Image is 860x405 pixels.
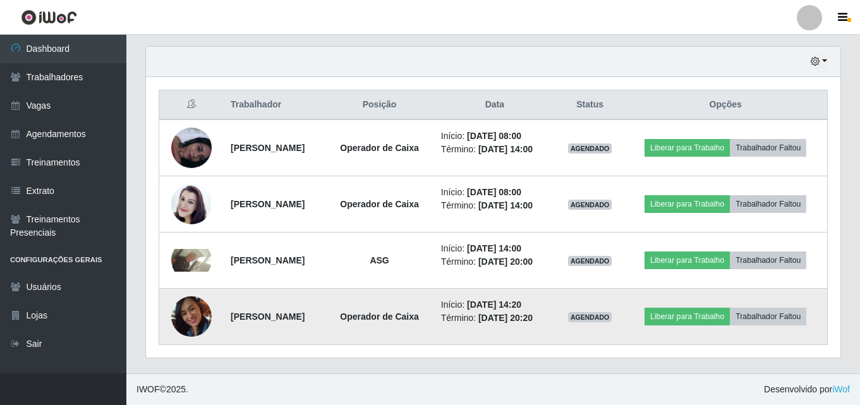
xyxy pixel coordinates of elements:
[478,313,533,323] time: [DATE] 20:20
[645,308,730,325] button: Liberar para Trabalho
[467,243,521,253] time: [DATE] 14:00
[340,143,419,153] strong: Operador de Caixa
[171,288,212,344] img: 1743337822537.jpeg
[467,299,521,310] time: [DATE] 14:20
[340,311,419,322] strong: Operador de Caixa
[730,195,806,213] button: Trabalhador Faltou
[441,311,548,325] li: Término:
[568,143,612,154] span: AGENDADO
[441,186,548,199] li: Início:
[441,143,548,156] li: Término:
[478,144,533,154] time: [DATE] 14:00
[730,308,806,325] button: Trabalhador Faltou
[556,90,624,120] th: Status
[441,130,548,143] li: Início:
[624,90,827,120] th: Opções
[832,384,850,394] a: iWof
[171,249,212,272] img: 1757146664616.jpeg
[231,143,305,153] strong: [PERSON_NAME]
[231,311,305,322] strong: [PERSON_NAME]
[370,255,389,265] strong: ASG
[171,128,212,168] img: 1731815960523.jpeg
[568,312,612,322] span: AGENDADO
[340,199,419,209] strong: Operador de Caixa
[21,9,77,25] img: CoreUI Logo
[568,256,612,266] span: AGENDADO
[478,200,533,210] time: [DATE] 14:00
[467,131,521,141] time: [DATE] 08:00
[325,90,433,120] th: Posição
[441,199,548,212] li: Término:
[764,383,850,396] span: Desenvolvido por
[231,255,305,265] strong: [PERSON_NAME]
[467,187,521,197] time: [DATE] 08:00
[433,90,556,120] th: Data
[730,139,806,157] button: Trabalhador Faltou
[171,168,212,240] img: 1753233779837.jpeg
[136,384,160,394] span: IWOF
[645,139,730,157] button: Liberar para Trabalho
[441,242,548,255] li: Início:
[645,251,730,269] button: Liberar para Trabalho
[645,195,730,213] button: Liberar para Trabalho
[478,257,533,267] time: [DATE] 20:00
[730,251,806,269] button: Trabalhador Faltou
[441,298,548,311] li: Início:
[223,90,325,120] th: Trabalhador
[441,255,548,269] li: Término:
[568,200,612,210] span: AGENDADO
[231,199,305,209] strong: [PERSON_NAME]
[136,383,188,396] span: © 2025 .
